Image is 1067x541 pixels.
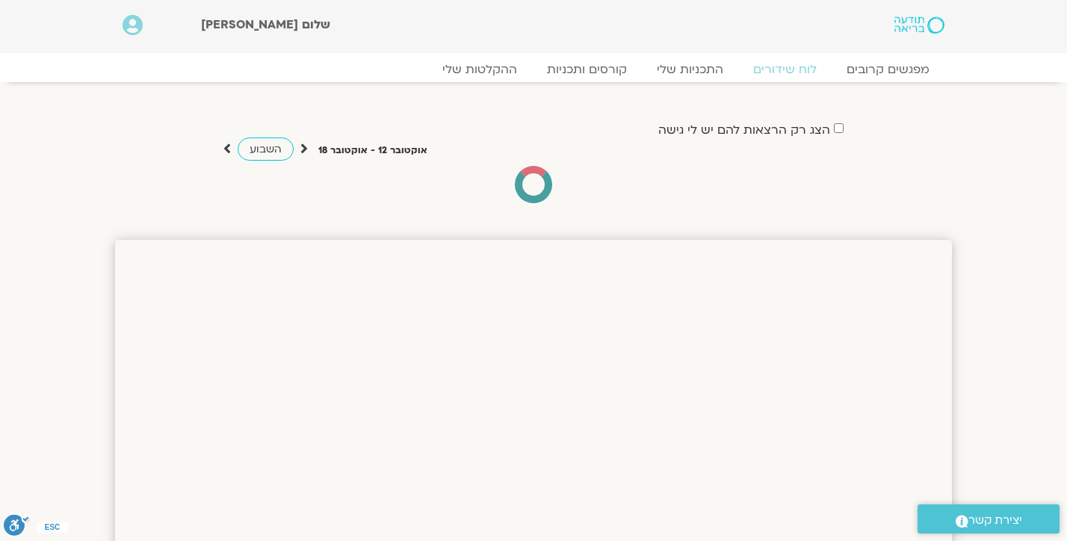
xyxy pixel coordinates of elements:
[427,62,532,77] a: ההקלטות שלי
[658,123,830,137] label: הצג רק הרצאות להם יש לי גישה
[250,142,282,156] span: השבוע
[238,137,294,161] a: השבוע
[832,62,944,77] a: מפגשים קרובים
[201,16,330,33] span: שלום [PERSON_NAME]
[532,62,642,77] a: קורסים ותכניות
[918,504,1060,534] a: יצירת קשר
[318,143,427,158] p: אוקטובר 12 - אוקטובר 18
[968,510,1022,531] span: יצירת קשר
[738,62,832,77] a: לוח שידורים
[642,62,738,77] a: התכניות שלי
[123,62,944,77] nav: Menu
